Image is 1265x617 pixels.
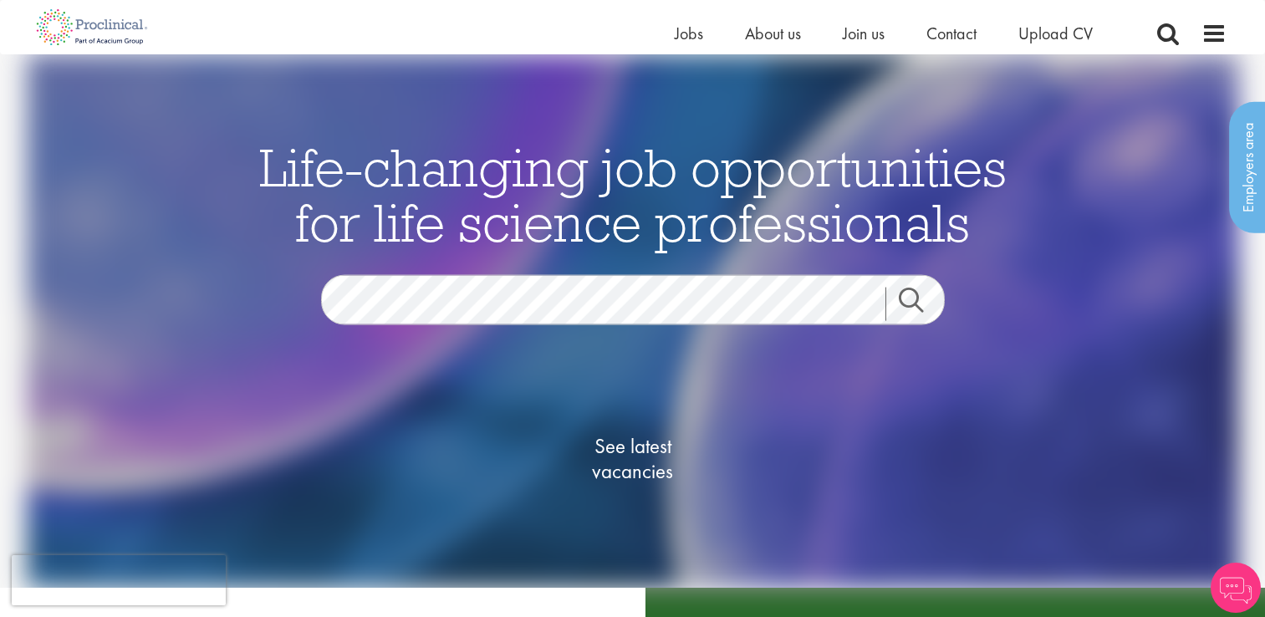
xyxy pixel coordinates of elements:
span: See latest vacancies [549,433,717,483]
a: Join us [843,23,885,44]
img: Chatbot [1211,563,1261,613]
a: Upload CV [1018,23,1093,44]
a: About us [745,23,801,44]
iframe: reCAPTCHA [12,555,226,605]
img: candidate home [27,54,1239,588]
a: Contact [926,23,977,44]
a: See latestvacancies [549,366,717,550]
a: Jobs [675,23,703,44]
span: Life-changing job opportunities for life science professionals [259,133,1007,255]
a: Job search submit button [885,287,957,320]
